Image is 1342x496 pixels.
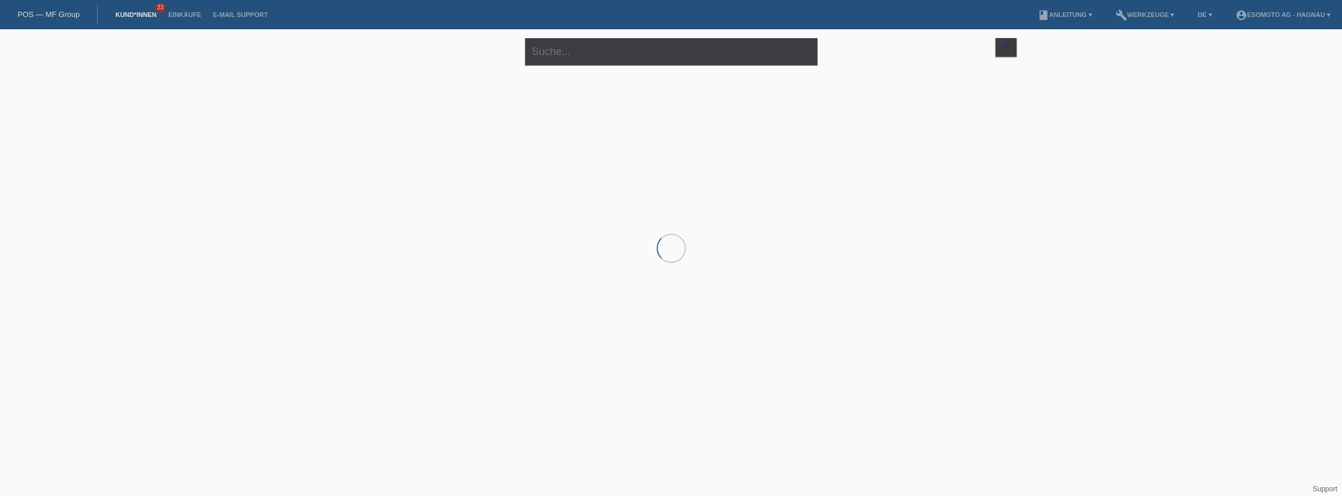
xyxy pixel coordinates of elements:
input: Suche... [525,38,818,66]
a: Einkäufe [162,11,207,18]
a: DE ▾ [1192,11,1217,18]
i: account_circle [1235,9,1247,21]
span: 33 [155,3,166,13]
a: bookAnleitung ▾ [1032,11,1098,18]
i: build [1116,9,1127,21]
a: account_circleEsomoto AG - Hagnau ▾ [1230,11,1336,18]
i: book [1038,9,1049,21]
a: Kund*innen [109,11,162,18]
a: E-Mail Support [207,11,274,18]
i: filter_list [1000,40,1012,53]
a: buildWerkzeuge ▾ [1110,11,1180,18]
a: Support [1313,485,1337,493]
a: POS — MF Group [18,10,80,19]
